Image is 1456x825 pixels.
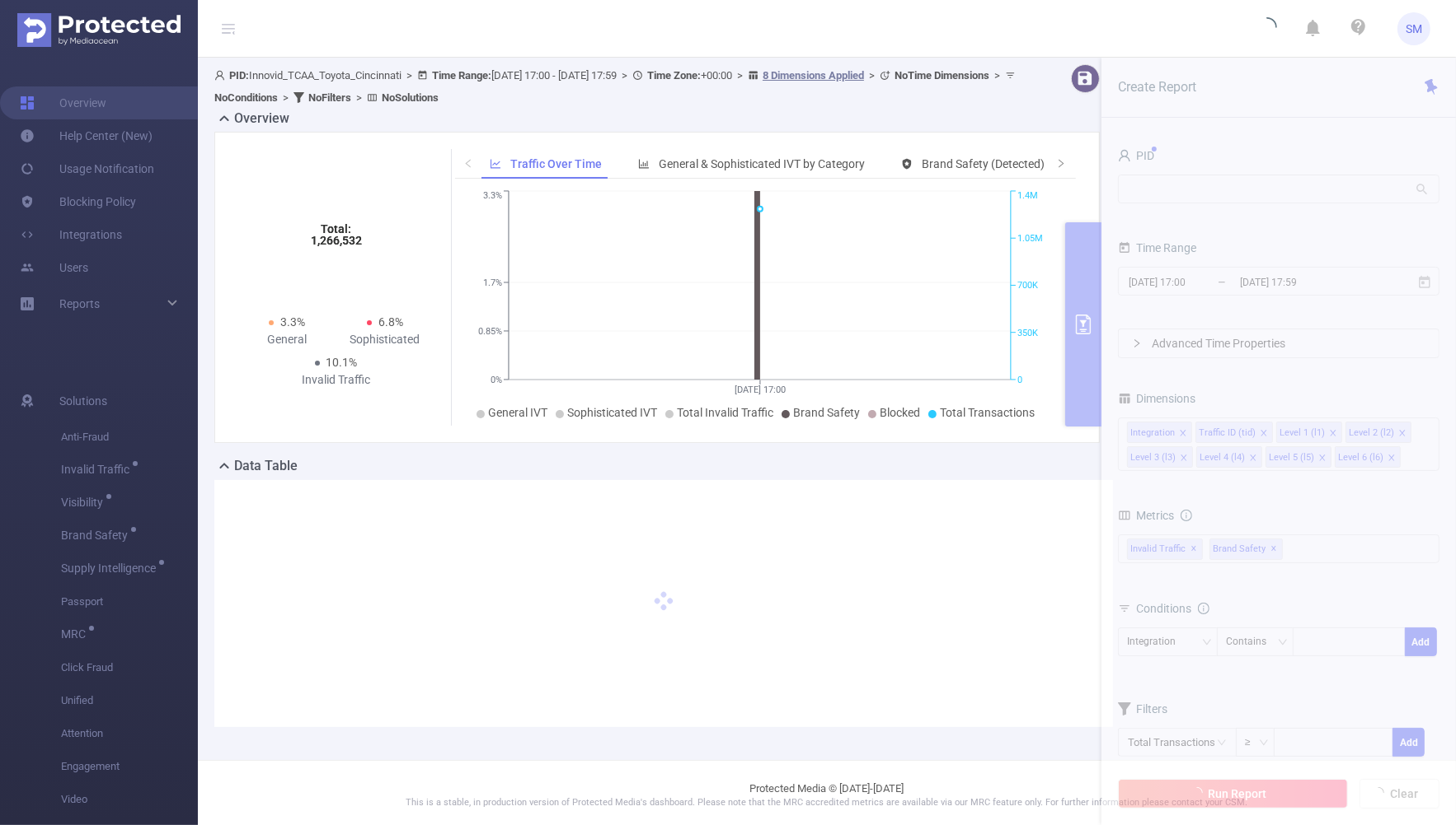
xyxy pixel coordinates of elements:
u: 8 Dimensions Applied [763,69,864,82]
span: Blocked [880,406,920,419]
span: Reports [59,297,100,310]
tspan: 1,266,532 [311,234,362,247]
span: Engagement [61,750,198,783]
span: > [864,69,880,82]
b: No Solutions [382,91,439,104]
span: > [402,69,417,82]
span: Solutions [59,385,107,417]
b: Time Zone: [647,69,701,82]
b: No Conditions [214,91,278,104]
tspan: 1.05M [1017,233,1043,244]
a: Overview [20,86,106,119]
tspan: 350K [1017,328,1038,338]
a: Help Center (New) [20,119,153,152]
tspan: 1.7% [483,277,502,288]
span: SM [1406,12,1422,45]
span: Invalid Traffic [61,464,135,475]
span: 3.3% [280,315,305,329]
tspan: 1.4M [1017,191,1038,202]
span: Passport [61,585,198,618]
span: > [278,91,294,104]
a: Integrations [20,218,122,251]
tspan: 3.3% [483,191,502,202]
a: Users [20,251,88,284]
b: No Filters [308,91,351,104]
i: icon: right [1056,158,1066,168]
span: Brand Safety (Detected) [922,157,1045,170]
h2: Overview [234,109,289,128]
span: > [989,69,1005,82]
tspan: 700K [1017,281,1038,291]
i: icon: bar-chart [638,158,650,170]
div: Invalid Traffic [287,371,385,389]
span: Brand Safety [61,529,134,541]
p: This is a stable, in production version of Protected Media's dashboard. Please note that the MRC ... [239,796,1415,810]
span: 10.1% [326,356,358,369]
a: Usage Notification [20,152,154,185]
span: > [732,69,748,82]
span: > [351,91,367,104]
span: Unified [61,684,198,717]
tspan: 0% [491,375,502,385]
div: Sophisticated [336,331,434,348]
span: Innovid_TCAA_Toyota_Cincinnati [DATE] 17:00 - [DATE] 17:59 +00:00 [214,69,1020,104]
b: PID: [229,69,249,82]
span: Brand Safety [793,406,860,419]
a: Reports [59,287,100,320]
span: General IVT [488,406,547,419]
h2: Data Table [234,456,298,476]
i: icon: line-chart [490,158,501,170]
span: Video [61,783,198,816]
a: Blocking Policy [20,185,136,218]
div: General [238,331,336,348]
span: Anti-Fraud [61,421,198,454]
span: Total Invalid Traffic [677,406,773,419]
tspan: 0 [1017,375,1022,385]
tspan: 0.85% [478,326,502,337]
span: 6.8% [378,315,403,329]
b: No Time Dimensions [895,69,989,82]
span: > [617,69,632,82]
tspan: Total: [321,222,351,235]
span: Sophisticated IVT [567,406,657,419]
i: icon: left [463,158,473,168]
i: icon: user [214,70,229,81]
span: Traffic Over Time [510,157,602,170]
i: icon: loading [1257,17,1277,40]
span: Click Fraud [61,651,198,684]
span: MRC [61,628,92,640]
img: Protected Media [17,13,181,47]
span: Supply Intelligence [61,562,162,574]
span: General & Sophisticated IVT by Category [659,157,865,170]
b: Time Range: [432,69,491,82]
tspan: [DATE] 17:00 [735,385,786,395]
span: Attention [61,717,198,750]
span: Visibility [61,496,109,508]
span: Total Transactions [940,406,1035,419]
